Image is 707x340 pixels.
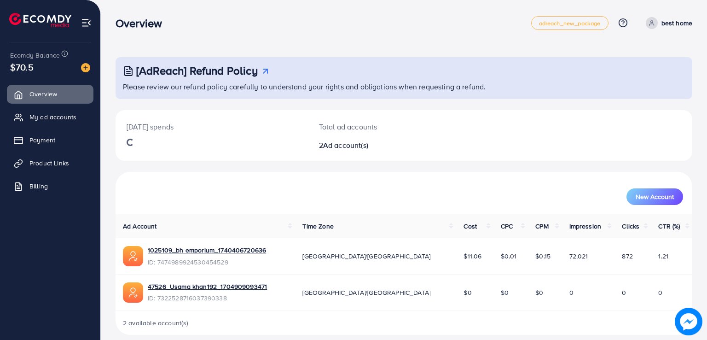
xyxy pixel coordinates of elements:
a: 1025109_bh emporium_1740406720636 [148,246,266,255]
a: My ad accounts [7,108,93,126]
span: ID: 7474989924530454529 [148,258,266,267]
span: 72,021 [569,252,588,261]
span: CPC [501,222,513,231]
a: 47526_Usama khan192_1704909093471 [148,282,267,291]
span: Cost [464,222,477,231]
span: $0 [501,288,509,297]
img: image [81,63,90,72]
a: Billing [7,177,93,195]
h3: Overview [116,17,169,30]
span: $0.01 [501,252,517,261]
img: logo [9,13,71,27]
span: My ad accounts [29,112,76,122]
span: 872 [622,252,632,261]
p: Please review our refund policy carefully to understand your rights and obligations when requesti... [123,81,687,92]
span: Clicks [622,222,639,231]
span: 2 available account(s) [123,318,189,328]
span: [GEOGRAPHIC_DATA]/[GEOGRAPHIC_DATA] [302,288,430,297]
img: ic-ads-acc.e4c84228.svg [123,282,143,303]
p: best home [661,18,692,29]
span: $0 [464,288,471,297]
span: CTR (%) [658,222,680,231]
span: adreach_new_package [539,20,601,26]
span: Ecomdy Balance [10,51,60,60]
span: Product Links [29,158,69,168]
span: 0 [658,288,662,297]
a: best home [642,17,692,29]
span: $11.06 [464,252,481,261]
span: New Account [636,193,674,200]
img: ic-ads-acc.e4c84228.svg [123,246,143,266]
span: $0 [535,288,543,297]
span: 0 [622,288,626,297]
span: 0 [569,288,574,297]
img: menu [81,18,92,28]
span: Ad account(s) [323,140,368,150]
span: Payment [29,135,55,145]
img: image [675,308,702,335]
p: [DATE] spends [127,121,297,132]
span: [GEOGRAPHIC_DATA]/[GEOGRAPHIC_DATA] [302,252,430,261]
span: CPM [535,222,548,231]
span: $0.15 [535,252,551,261]
button: New Account [626,188,683,205]
span: $70.5 [10,60,34,74]
span: Ad Account [123,222,157,231]
a: adreach_new_package [531,16,608,30]
a: Overview [7,85,93,103]
span: 1.21 [658,252,668,261]
h2: 2 [319,141,441,150]
span: Overview [29,89,57,99]
h3: [AdReach] Refund Policy [136,64,258,77]
span: Impression [569,222,602,231]
span: ID: 7322528716037390338 [148,293,267,303]
a: Product Links [7,154,93,172]
a: Payment [7,131,93,149]
p: Total ad accounts [319,121,441,132]
span: Time Zone [302,222,333,231]
span: Billing [29,182,48,191]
